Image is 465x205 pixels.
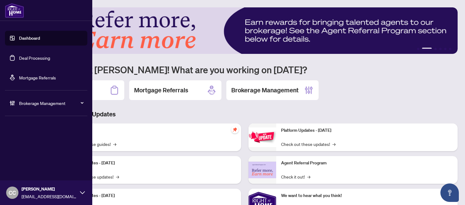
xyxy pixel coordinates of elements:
[231,126,239,133] span: pushpin
[248,127,276,147] img: Platform Updates - June 23, 2025
[32,7,458,54] img: Slide 1
[281,141,336,147] a: Check out these updates!→
[65,160,236,167] p: Platform Updates - [DATE]
[248,162,276,179] img: Agent Referral Program
[281,127,453,134] p: Platform Updates - [DATE]
[19,55,50,61] a: Deal Processing
[65,127,236,134] p: Self-Help
[113,141,116,147] span: →
[19,100,83,107] span: Brokerage Management
[281,173,310,180] a: Check it out!→
[9,188,16,197] span: CC
[307,173,310,180] span: →
[231,86,299,94] h2: Brokerage Management
[32,110,458,119] h3: Brokerage & Industry Updates
[22,186,77,192] span: [PERSON_NAME]
[332,141,336,147] span: →
[440,183,459,202] button: Open asap
[434,48,437,50] button: 3
[281,192,453,199] p: We want to hear what you think!
[32,64,458,75] h1: Welcome back [PERSON_NAME]! What are you working on [DATE]?
[449,48,451,50] button: 6
[22,193,77,200] span: [EMAIL_ADDRESS][DOMAIN_NAME]
[444,48,447,50] button: 5
[134,86,188,94] h2: Mortgage Referrals
[65,192,236,199] p: Platform Updates - [DATE]
[19,35,40,41] a: Dashboard
[417,48,419,50] button: 1
[439,48,442,50] button: 4
[19,75,56,80] a: Mortgage Referrals
[281,160,453,167] p: Agent Referral Program
[422,48,432,50] button: 2
[116,173,119,180] span: →
[5,3,24,18] img: logo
